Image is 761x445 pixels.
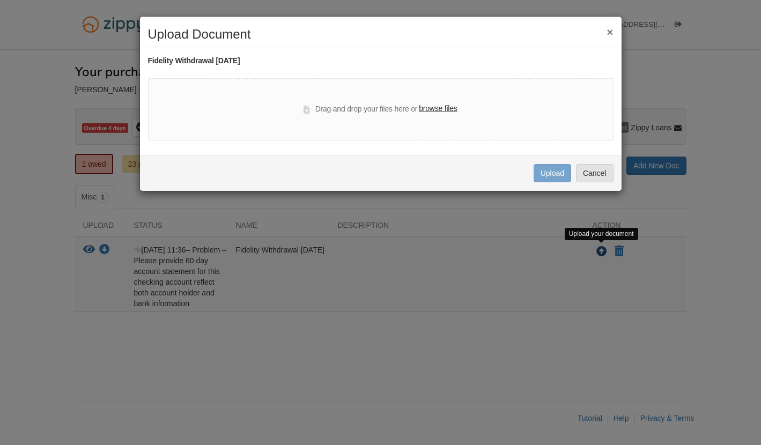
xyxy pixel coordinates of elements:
[607,26,613,38] button: ×
[419,103,457,115] label: browse files
[534,164,571,182] button: Upload
[565,228,638,240] div: Upload your document
[148,55,614,67] div: Fidelity Withdrawal [DATE]
[576,164,614,182] button: Cancel
[148,27,614,41] h2: Upload Document
[304,103,457,116] div: Drag and drop your files here or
